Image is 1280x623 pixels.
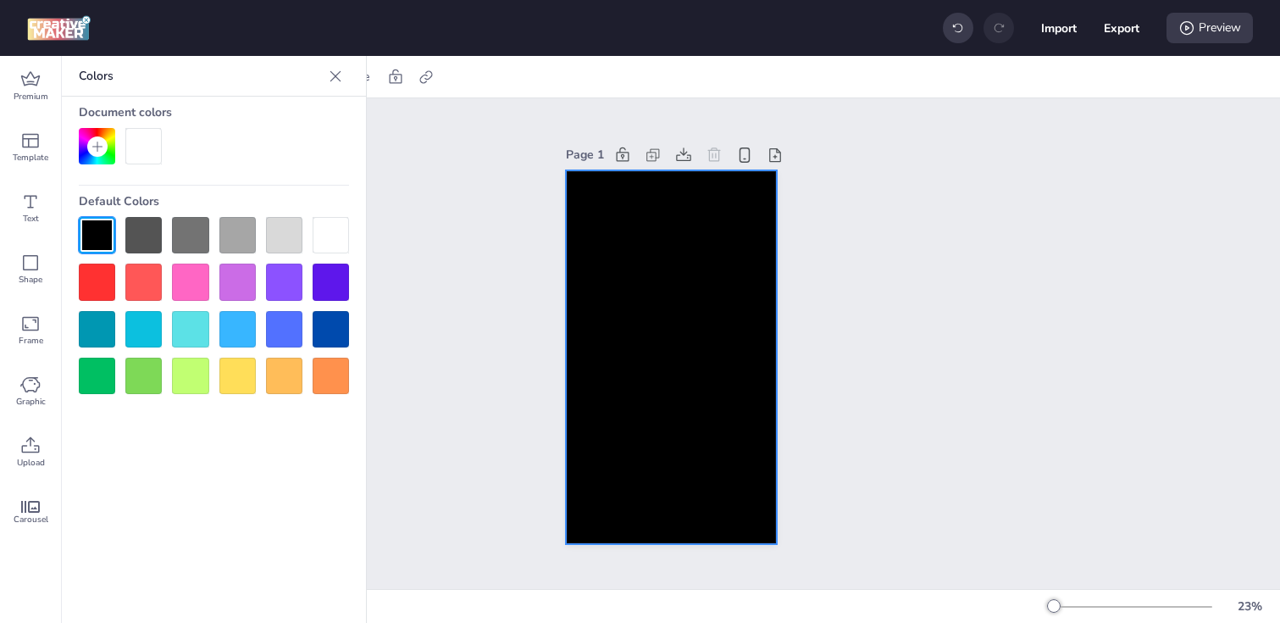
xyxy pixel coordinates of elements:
button: Import [1041,10,1077,46]
span: Carousel [14,513,48,526]
div: Default Colors [79,186,349,217]
div: Page 1 [566,146,604,164]
span: Premium [14,90,48,103]
span: Upload [17,456,45,470]
button: Export [1104,10,1139,46]
span: Text [23,212,39,225]
p: Colors [79,56,322,97]
div: Document colors [79,97,349,128]
span: Frame [19,334,43,348]
div: 23 % [1229,598,1270,615]
span: Graphic [16,395,46,409]
div: Preview [1166,13,1253,43]
span: Shape [19,273,42,286]
img: logo Creative Maker [27,15,91,41]
span: Template [13,151,48,164]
